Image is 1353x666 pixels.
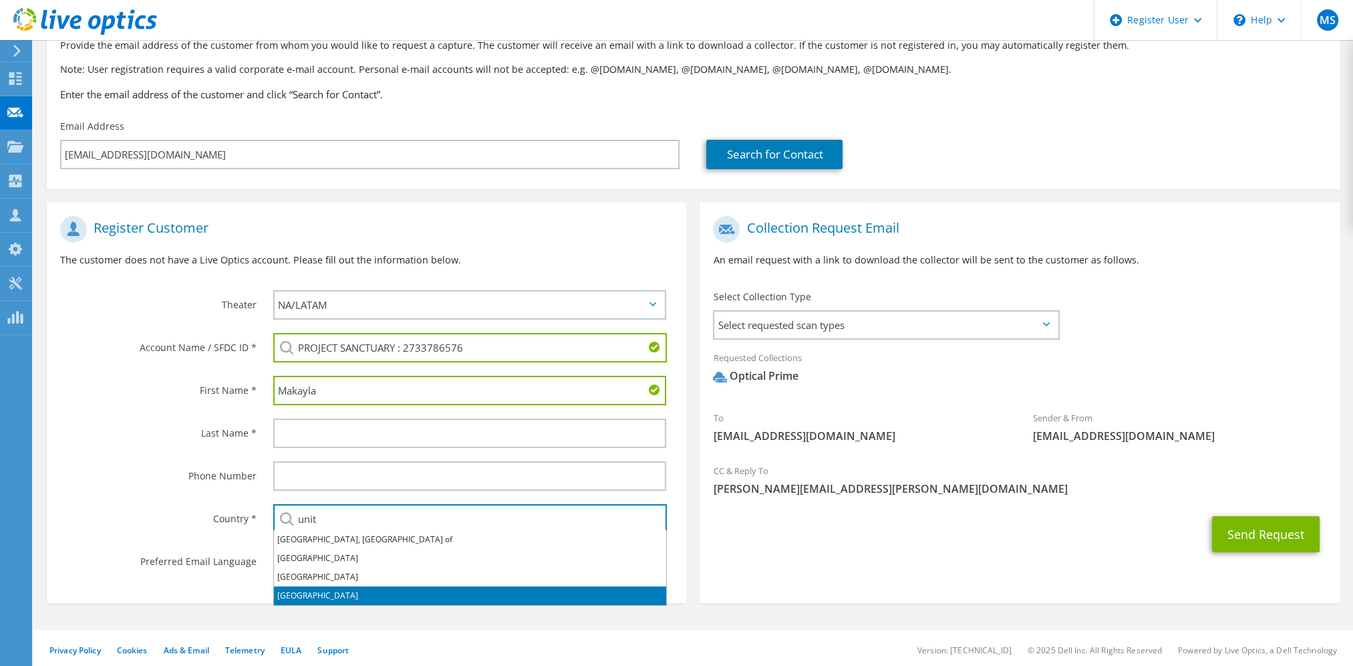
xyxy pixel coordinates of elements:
[713,429,1006,443] span: [EMAIL_ADDRESS][DOMAIN_NAME]
[60,376,257,397] label: First Name *
[274,549,666,568] li: [GEOGRAPHIC_DATA]
[700,404,1020,450] div: To
[60,62,1326,77] p: Note: User registration requires a valid corporate e-mail account. Personal e-mail accounts will ...
[60,87,1326,102] h3: Enter the email address of the customer and click “Search for Contact”.
[700,457,1339,503] div: CC & Reply To
[60,333,257,354] label: Account Name / SFDC ID *
[713,368,798,384] div: Optical Prime
[60,290,257,312] label: Theater
[60,547,257,568] label: Preferred Email Language
[1233,14,1245,26] svg: \n
[60,38,1326,53] p: Provide the email address of the customer from whom you would like to request a capture. The cust...
[713,216,1319,243] h1: Collection Request Email
[60,504,257,526] label: Country *
[1317,9,1338,31] span: MS
[706,140,843,169] a: Search for Contact
[60,419,257,440] label: Last Name *
[60,120,124,133] label: Email Address
[713,481,1326,496] span: [PERSON_NAME][EMAIL_ADDRESS][PERSON_NAME][DOMAIN_NAME]
[274,586,666,605] li: [GEOGRAPHIC_DATA]
[1028,645,1162,656] li: © 2025 Dell Inc. All Rights Reserved
[225,645,265,656] a: Telemetry
[917,645,1012,656] li: Version: [TECHNICAL_ID]
[60,253,673,267] p: The customer does not have a Live Optics account. Please fill out the information below.
[117,645,148,656] a: Cookies
[281,645,301,656] a: EULA
[60,461,257,483] label: Phone Number
[274,568,666,586] li: [GEOGRAPHIC_DATA]
[274,530,666,549] li: [GEOGRAPHIC_DATA], [GEOGRAPHIC_DATA] of
[700,344,1339,397] div: Requested Collections
[713,290,810,304] label: Select Collection Type
[164,645,209,656] a: Ads & Email
[714,312,1057,338] span: Select requested scan types
[60,216,666,243] h1: Register Customer
[1178,645,1337,656] li: Powered by Live Optics, a Dell Technology
[49,645,101,656] a: Privacy Policy
[1020,404,1340,450] div: Sender & From
[317,645,349,656] a: Support
[713,253,1326,267] p: An email request with a link to download the collector will be sent to the customer as follows.
[1212,516,1320,552] button: Send Request
[1033,429,1326,443] span: [EMAIL_ADDRESS][DOMAIN_NAME]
